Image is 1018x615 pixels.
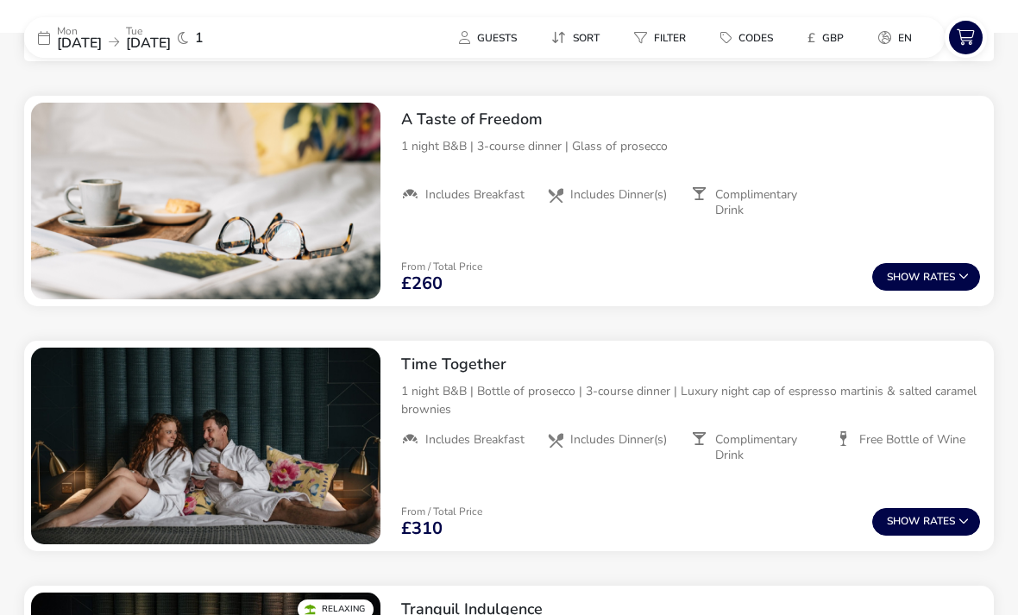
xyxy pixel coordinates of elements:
naf-pibe-menu-bar-item: en [864,25,933,50]
naf-pibe-menu-bar-item: £GBP [794,25,864,50]
button: Filter [620,25,700,50]
p: 1 night B&B | 3-course dinner | Glass of prosecco [401,137,980,155]
span: £260 [401,275,443,292]
swiper-slide: 1 / 1 [31,348,380,544]
button: Codes [707,25,787,50]
naf-pibe-menu-bar-item: Filter [620,25,707,50]
p: Tue [126,26,171,36]
span: Includes Dinner(s) [570,187,667,203]
i: £ [807,29,815,47]
p: 1 night B&B | Bottle of prosecco | 3-course dinner | Luxury night cap of espresso martinis & salt... [401,382,980,418]
button: ShowRates [872,508,980,536]
span: [DATE] [57,34,102,53]
naf-pibe-menu-bar-item: Guests [445,25,537,50]
naf-pibe-menu-bar-item: Codes [707,25,794,50]
span: Show [887,516,923,527]
div: A Taste of Freedom1 night B&B | 3-course dinner | Glass of proseccoIncludes BreakfastIncludes Din... [387,96,994,232]
span: Show [887,272,923,283]
p: Mon [57,26,102,36]
span: Guests [477,31,517,45]
button: Guests [445,25,531,50]
h2: Time Together [401,355,980,374]
h2: A Taste of Freedom [401,110,980,129]
span: Includes Breakfast [425,187,525,203]
span: GBP [822,31,844,45]
span: Complimentary Drink [715,187,822,218]
div: Time Together1 night B&B | Bottle of prosecco | 3-course dinner | Luxury night cap of espresso ma... [387,341,994,477]
button: £GBP [794,25,858,50]
button: en [864,25,926,50]
span: Includes Dinner(s) [570,432,667,448]
p: From / Total Price [401,261,482,272]
span: Sort [573,31,600,45]
p: From / Total Price [401,506,482,517]
span: Codes [738,31,773,45]
button: Sort [537,25,613,50]
div: Mon[DATE]Tue[DATE]1 [24,17,283,58]
span: en [898,31,912,45]
span: £310 [401,520,443,537]
span: Free Bottle of Wine [859,432,965,448]
swiper-slide: 1 / 1 [31,103,380,299]
button: ShowRates [872,263,980,291]
span: [DATE] [126,34,171,53]
naf-pibe-menu-bar-item: Sort [537,25,620,50]
span: 1 [195,31,204,45]
span: Filter [654,31,686,45]
span: Includes Breakfast [425,432,525,448]
span: Complimentary Drink [715,432,822,463]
